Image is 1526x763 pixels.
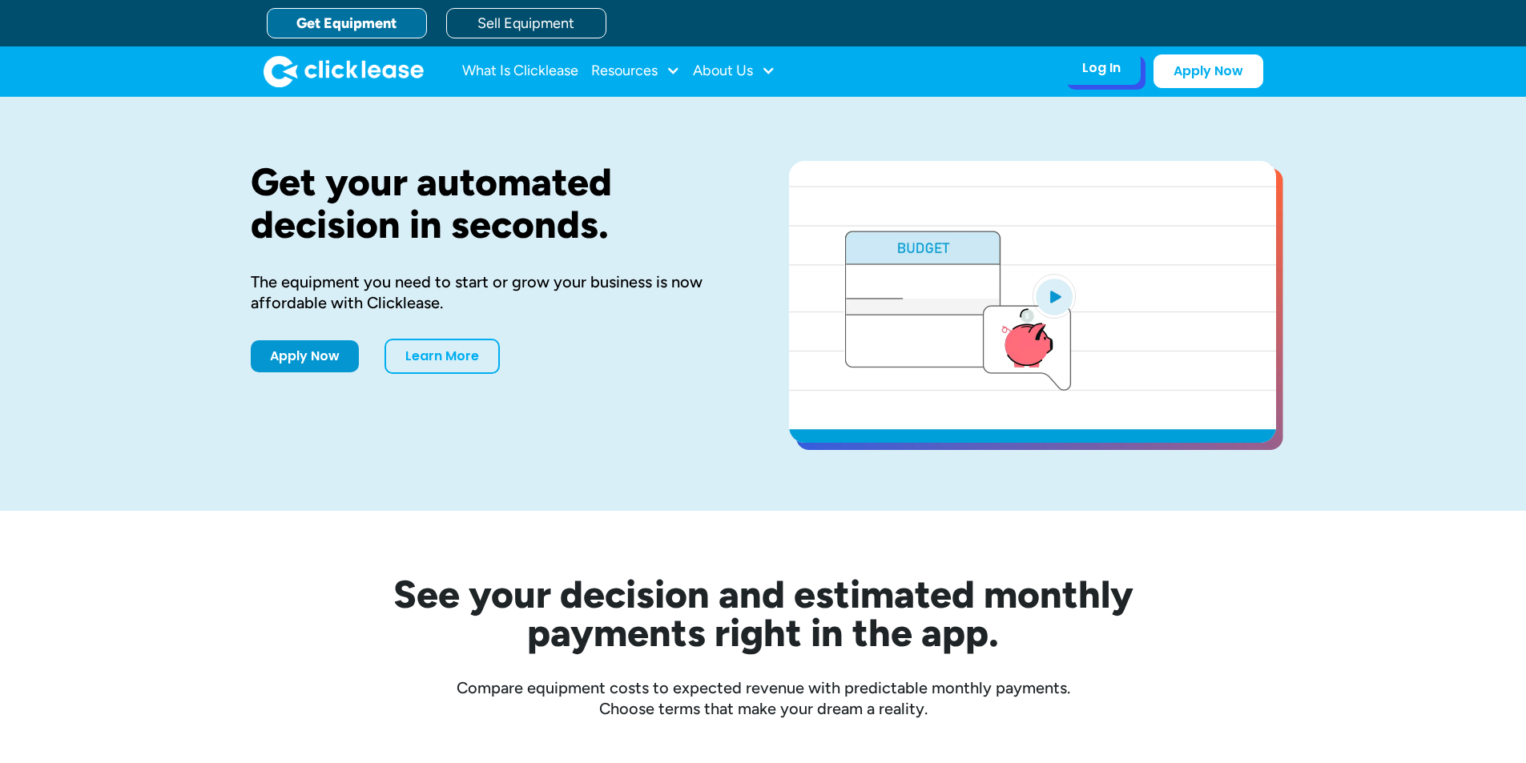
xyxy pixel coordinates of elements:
[1082,60,1121,76] div: Log In
[446,8,606,38] a: Sell Equipment
[251,677,1276,719] div: Compare equipment costs to expected revenue with predictable monthly payments. Choose terms that ...
[591,55,680,87] div: Resources
[251,161,738,246] h1: Get your automated decision in seconds.
[462,55,578,87] a: What Is Clicklease
[693,55,775,87] div: About Us
[264,55,424,87] a: home
[264,55,424,87] img: Clicklease logo
[251,271,738,313] div: The equipment you need to start or grow your business is now affordable with Clicklease.
[251,340,359,372] a: Apply Now
[315,575,1212,652] h2: See your decision and estimated monthly payments right in the app.
[1033,274,1076,319] img: Blue play button logo on a light blue circular background
[385,339,500,374] a: Learn More
[267,8,427,38] a: Get Equipment
[789,161,1276,443] a: open lightbox
[1154,54,1263,88] a: Apply Now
